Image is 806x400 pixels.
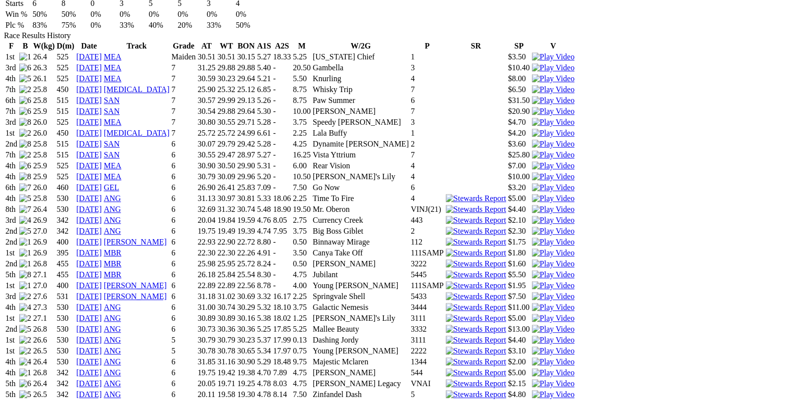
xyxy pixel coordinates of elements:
td: - [273,85,291,95]
img: 2 [19,292,31,301]
a: GEL [104,183,119,192]
th: SP [508,41,530,51]
a: [DATE] [76,357,102,366]
td: 0% [206,9,235,19]
td: 5.50 [292,74,311,84]
td: $3.50 [508,52,530,62]
a: View replay [532,281,574,290]
a: Watch Replay on Watchdog [532,52,574,61]
a: [DATE] [76,96,102,104]
th: P [410,41,444,51]
td: 7th [5,85,18,95]
img: 1 [19,259,31,268]
td: 8.75 [292,85,311,95]
a: View replay [532,292,574,300]
td: 6th [5,96,18,105]
a: Watch Replay on Watchdog [532,107,574,115]
td: 7 [171,63,196,73]
td: 30.59 [197,74,216,84]
img: 6 [19,107,31,116]
img: Stewards Report [446,379,506,388]
img: Stewards Report [446,270,506,279]
a: MEA [104,52,122,61]
a: [DATE] [76,325,102,333]
img: Play Video [532,259,574,268]
img: 7 [19,183,31,192]
a: ANG [104,390,121,399]
a: [DATE] [76,249,102,257]
img: 2 [19,314,31,323]
a: View replay [532,325,574,333]
a: [DATE] [76,150,102,159]
img: Play Video [532,183,574,192]
img: 5 [19,194,31,203]
img: 6 [19,63,31,72]
td: 29.64 [237,74,255,84]
img: Play Video [532,161,574,170]
a: ANG [104,194,121,202]
img: Play Video [532,238,574,247]
td: 7 [171,96,196,105]
td: 50% [235,20,263,30]
img: Play Video [532,96,574,105]
td: 50% [32,9,60,19]
a: Watch Replay on Watchdog [532,161,574,170]
a: MBR [104,249,122,257]
img: Stewards Report [446,238,506,247]
a: MEA [104,63,122,72]
td: 0% [148,9,176,19]
td: - [273,106,291,116]
td: 5.26 [256,96,271,105]
a: Watch Replay on Watchdog [532,85,574,94]
img: Play Video [532,249,574,257]
img: Play Video [532,227,574,236]
a: [DATE] [76,379,102,388]
td: 0% [90,9,118,19]
a: SAN [104,107,120,115]
th: Grade [171,41,196,51]
a: View replay [532,390,574,399]
a: [DATE] [76,161,102,170]
img: 1 [19,52,31,61]
a: [DATE] [76,336,102,344]
th: W/2G [312,41,409,51]
img: 2 [19,129,31,138]
td: 1st [5,52,18,62]
td: 0% [235,9,263,19]
td: 29.99 [217,96,236,105]
td: 26.1 [33,74,55,84]
th: V [531,41,575,51]
td: 7 [171,74,196,84]
img: Play Video [532,129,574,138]
a: [DATE] [76,172,102,181]
td: 40% [148,20,176,30]
th: WT [217,41,236,51]
img: Play Video [532,107,574,116]
a: Watch Replay on Watchdog [532,118,574,126]
a: [DATE] [76,140,102,148]
img: Play Video [532,303,574,312]
img: Play Video [532,357,574,366]
a: View replay [532,249,574,257]
a: View replay [532,379,574,388]
a: [DATE] [76,129,102,137]
td: $6.50 [508,85,530,95]
a: [MEDICAL_DATA] [104,129,170,137]
td: Knurling [312,74,409,84]
a: [DATE] [76,216,102,224]
td: 5.27 [256,52,271,62]
a: [MEDICAL_DATA] [104,85,170,94]
a: [DATE] [76,118,102,126]
a: ANG [104,314,121,322]
td: Whisky Trip [312,85,409,95]
a: View replay [532,238,574,246]
img: Play Video [532,314,574,323]
a: View replay [532,368,574,377]
td: 5.30 [256,106,271,116]
a: SAN [104,96,120,104]
td: 515 [56,106,75,116]
img: Stewards Report [446,205,506,214]
img: 8 [19,172,31,181]
a: View replay [532,194,574,202]
a: [DATE] [76,194,102,202]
